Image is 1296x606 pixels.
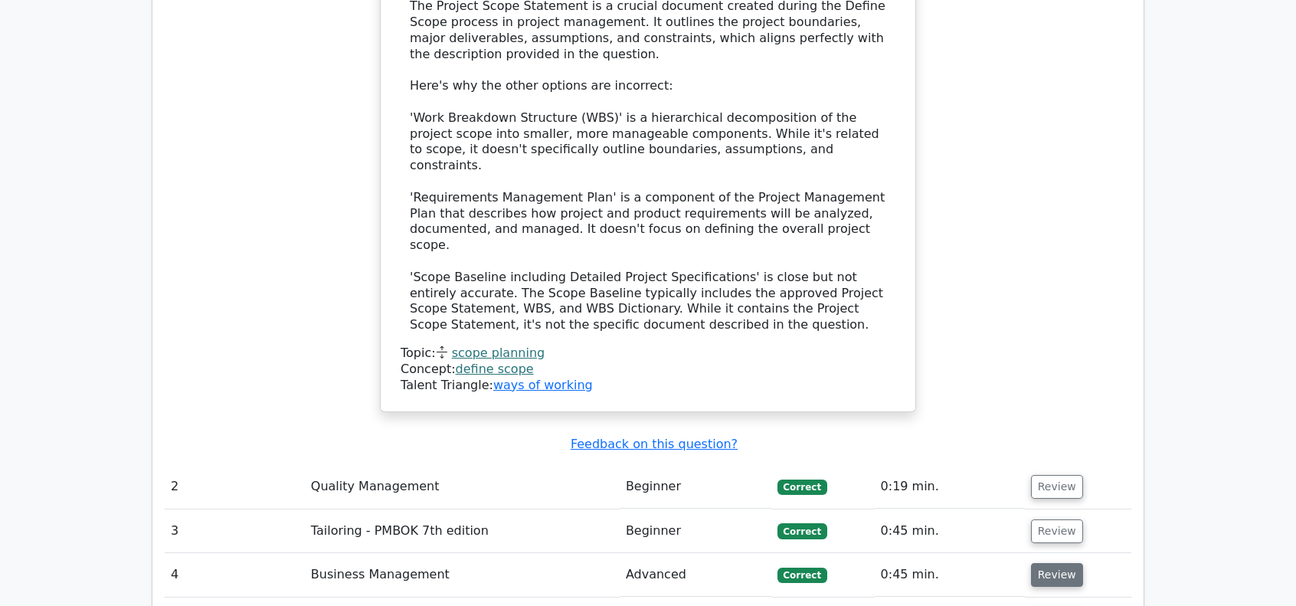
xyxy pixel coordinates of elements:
td: Beginner [620,465,771,509]
a: define scope [456,362,534,376]
button: Review [1031,519,1083,543]
td: Advanced [620,553,771,597]
span: Correct [777,568,827,583]
td: 0:45 min. [875,509,1025,553]
a: Feedback on this question? [571,437,738,451]
a: ways of working [493,378,593,392]
td: 0:45 min. [875,553,1025,597]
div: Topic: [401,346,895,362]
button: Review [1031,563,1083,587]
div: Concept: [401,362,895,378]
td: Tailoring - PMBOK 7th edition [305,509,620,553]
td: Business Management [305,553,620,597]
div: Talent Triangle: [401,346,895,393]
span: Correct [777,480,827,495]
td: 2 [165,465,305,509]
td: 3 [165,509,305,553]
span: Correct [777,523,827,539]
a: scope planning [452,346,545,360]
td: 4 [165,553,305,597]
button: Review [1031,475,1083,499]
td: Beginner [620,509,771,553]
td: 0:19 min. [875,465,1025,509]
td: Quality Management [305,465,620,509]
